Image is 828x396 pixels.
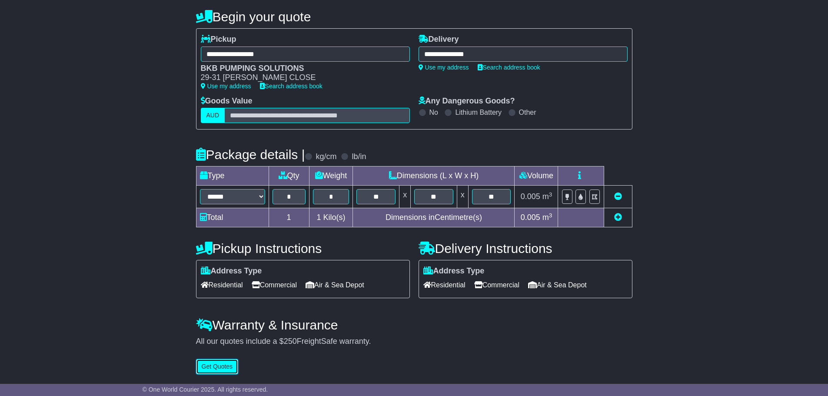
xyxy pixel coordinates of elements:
span: 0.005 [521,192,540,201]
sup: 3 [549,191,552,198]
td: Qty [269,166,309,186]
label: AUD [201,108,225,123]
h4: Package details | [196,147,305,162]
label: Any Dangerous Goods? [419,97,515,106]
a: Remove this item [614,192,622,201]
span: 1 [316,213,321,222]
a: Search address book [478,64,540,71]
td: x [457,186,468,208]
td: Dimensions (L x W x H) [353,166,515,186]
label: Address Type [423,266,485,276]
div: 29-31 [PERSON_NAME] CLOSE [201,73,401,83]
label: Pickup [201,35,236,44]
sup: 3 [549,212,552,219]
a: Add new item [614,213,622,222]
td: x [399,186,411,208]
span: Residential [423,278,466,292]
label: kg/cm [316,152,336,162]
span: 0.005 [521,213,540,222]
span: Residential [201,278,243,292]
label: Goods Value [201,97,253,106]
td: Dimensions in Centimetre(s) [353,208,515,227]
td: Kilo(s) [309,208,353,227]
div: BKB PUMPING SOLUTIONS [201,64,401,73]
span: © One World Courier 2025. All rights reserved. [143,386,268,393]
a: Search address book [260,83,323,90]
button: Get Quotes [196,359,239,374]
span: Commercial [252,278,297,292]
div: All our quotes include a $ FreightSafe warranty. [196,337,632,346]
a: Use my address [201,83,251,90]
label: Lithium Battery [455,108,502,116]
h4: Pickup Instructions [196,241,410,256]
label: No [429,108,438,116]
span: 250 [284,337,297,346]
label: Other [519,108,536,116]
td: 1 [269,208,309,227]
td: Type [196,166,269,186]
label: Address Type [201,266,262,276]
span: Commercial [474,278,519,292]
label: lb/in [352,152,366,162]
span: m [542,213,552,222]
span: Air & Sea Depot [528,278,587,292]
span: m [542,192,552,201]
label: Delivery [419,35,459,44]
h4: Begin your quote [196,10,632,24]
td: Volume [515,166,558,186]
h4: Warranty & Insurance [196,318,632,332]
a: Use my address [419,64,469,71]
h4: Delivery Instructions [419,241,632,256]
td: Total [196,208,269,227]
td: Weight [309,166,353,186]
span: Air & Sea Depot [306,278,364,292]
